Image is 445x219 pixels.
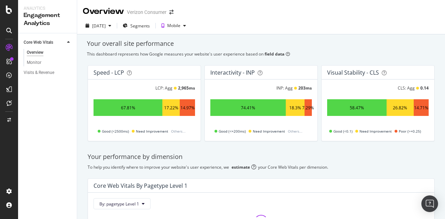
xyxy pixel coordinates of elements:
[87,39,435,48] div: Your overall site performance
[155,85,172,91] div: LCP: Agg
[127,9,167,16] div: Verizon Consumer
[232,164,250,170] div: estimate
[169,10,173,15] div: arrow-right-arrow-left
[253,127,285,135] span: Need Improvement
[130,23,150,29] span: Segments
[298,85,312,91] div: 203 ms
[83,20,114,31] button: [DATE]
[327,69,379,76] div: Visual Stability - CLS
[24,39,53,46] div: Core Web Vitals
[99,201,139,207] span: By: pagetype Level 1
[393,105,407,111] div: 26.82%
[83,6,124,17] div: Overview
[24,39,65,46] a: Core Web Vitals
[27,49,43,56] div: Overview
[350,105,364,111] div: 58.47%
[398,85,415,91] div: CLS: Agg
[219,127,246,135] span: Good (<=200ms)
[87,51,435,57] div: This dashboard represents how Google measures your website's user experience based on
[27,59,72,66] a: Monitor
[120,20,153,31] button: Segments
[27,49,72,56] a: Overview
[121,105,135,111] div: 67.81%
[286,127,304,135] span: Others...
[180,105,195,111] div: 14.97%
[88,152,435,161] div: Your performance by dimension
[102,127,129,135] span: Good (<2500ms)
[178,85,195,91] div: 2,965 ms
[241,105,255,111] div: 74.41%
[167,24,180,28] div: Mobile
[94,69,124,76] div: Speed - LCP
[136,127,168,135] span: Need Improvement
[88,164,435,170] div: To help you identify where to improve your website's user experience, we your Core Web Vitals per...
[24,11,71,27] div: Engagement Analytics
[414,105,428,111] div: 14.71%
[94,182,187,189] div: Core Web Vitals By pagetype Level 1
[302,105,314,111] div: 7.29%
[276,85,293,91] div: INP: Agg
[159,20,189,31] button: Mobile
[359,127,392,135] span: Need Improvement
[210,69,255,76] div: Interactivity - INP
[164,105,178,111] div: 17.22%
[265,51,284,57] b: field data
[170,127,187,135] span: Others...
[92,23,106,29] div: [DATE]
[399,127,421,135] span: Poor (>=0.25)
[24,6,71,11] div: Analytics
[421,195,438,212] div: Open Intercom Messenger
[94,198,151,209] button: By: pagetype Level 1
[289,105,301,111] div: 18.3%
[27,59,41,66] div: Monitor
[333,127,353,135] span: Good (<0.1)
[24,69,72,76] a: Visits & Revenue
[420,85,429,91] div: 0.14
[24,69,54,76] div: Visits & Revenue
